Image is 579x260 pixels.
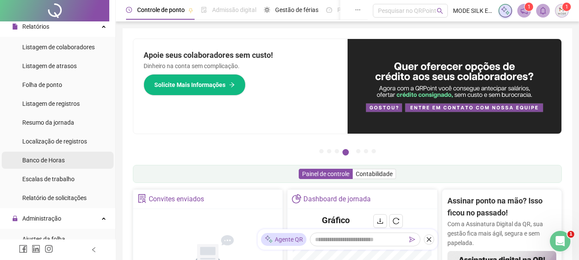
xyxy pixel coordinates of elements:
[188,8,193,13] span: pushpin
[355,7,361,13] span: ellipsis
[22,23,49,30] span: Relatórios
[91,247,97,253] span: left
[550,231,570,251] iframe: Intercom live chat
[22,119,74,126] span: Resumo da jornada
[137,6,185,13] span: Controle de ponto
[22,63,77,69] span: Listagem de atrasos
[348,39,562,134] img: banner%2Fa8ee1423-cce5-4ffa-a127-5a2d429cc7d8.png
[22,44,95,51] span: Listagem de colaboradores
[22,215,61,222] span: Administração
[12,215,18,221] span: lock
[447,195,556,219] h2: Assinar ponto na mão? Isso ficou no passado!
[447,219,556,248] p: Com a Assinatura Digital da QR, sua gestão fica mais ágil, segura e sem papelada.
[356,170,393,177] span: Contabilidade
[322,214,350,226] h4: Gráfico
[22,194,87,201] span: Relatório de solicitações
[275,6,318,13] span: Gestão de férias
[264,7,270,13] span: sun
[501,6,510,15] img: sparkle-icon.fc2bf0ac1784a2077858766a79e2daf3.svg
[372,149,376,153] button: 7
[32,245,40,253] span: linkedin
[229,82,235,88] span: arrow-right
[356,149,360,153] button: 5
[154,80,225,90] span: Solicite Mais Informações
[319,149,324,153] button: 1
[201,7,207,13] span: file-done
[303,192,371,206] div: Dashboard de jornada
[264,235,273,244] img: sparkle-icon.fc2bf0ac1784a2077858766a79e2daf3.svg
[426,236,432,242] span: close
[302,170,349,177] span: Painel de controle
[335,149,339,153] button: 3
[326,7,332,13] span: dashboard
[22,138,87,145] span: Localização de registros
[144,74,246,96] button: Solicite Mais Informações
[342,149,349,155] button: 4
[525,3,533,11] sup: 1
[45,245,53,253] span: instagram
[22,236,65,242] span: Ajustes da folha
[144,61,337,71] p: Dinheiro na conta sem complicação.
[539,7,547,15] span: bell
[565,4,568,10] span: 1
[19,245,27,253] span: facebook
[212,6,256,13] span: Admissão digital
[555,4,568,17] img: 52535
[22,176,75,182] span: Escalas de trabalho
[528,4,531,10] span: 1
[567,231,574,238] span: 1
[22,81,62,88] span: Folha de ponto
[437,8,443,14] span: search
[520,7,528,15] span: notification
[327,149,331,153] button: 2
[22,100,80,107] span: Listagem de registros
[364,149,368,153] button: 6
[144,49,337,61] h2: Apoie seus colaboradores sem custo!
[261,233,306,246] div: Agente QR
[138,194,147,203] span: solution
[22,157,65,164] span: Banco de Horas
[292,194,301,203] span: pie-chart
[12,24,18,30] span: file
[453,6,493,15] span: MODE SILK E SUBLIMACAO
[377,218,384,224] span: download
[126,7,132,13] span: clock-circle
[409,236,415,242] span: send
[562,3,571,11] sup: Atualize o seu contato no menu Meus Dados
[393,218,399,224] span: reload
[337,6,371,13] span: Painel do DP
[149,192,204,206] div: Convites enviados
